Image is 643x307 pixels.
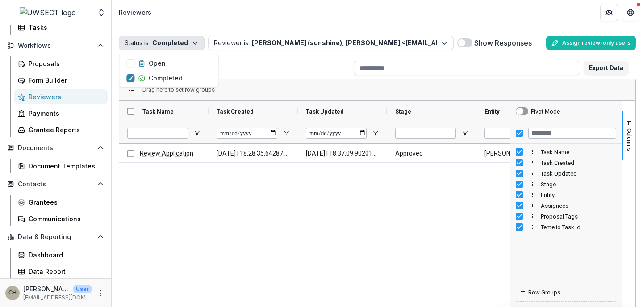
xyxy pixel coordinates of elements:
[149,59,166,68] p: Open
[217,144,290,163] span: [DATE]T18:28:35.642872Z
[622,4,639,21] button: Get Help
[541,149,616,156] span: Task Name
[193,130,200,137] button: Open Filter Menu
[484,108,500,115] span: Entity
[119,8,151,17] div: Reviewers
[546,36,636,50] button: Assign review-only users
[541,213,616,220] span: Proposal Tags
[4,141,108,155] button: Open Documents
[474,38,532,48] label: Show Responses
[18,233,93,241] span: Data & Reporting
[14,89,108,104] a: Reviewers
[4,38,108,53] button: Open Workflows
[541,170,616,177] span: Task Updated
[306,144,379,163] span: [DATE]T18:37:09.902011Z
[95,288,106,299] button: More
[14,195,108,210] a: Grantees
[14,106,108,121] a: Payments
[29,267,100,276] div: Data Report
[510,222,622,232] div: Temelio Task Id Column
[14,211,108,226] a: Communications
[395,144,468,163] span: Approved
[23,294,92,302] p: [EMAIL_ADDRESS][DOMAIN_NAME]
[14,248,108,262] a: Dashboard
[4,230,108,244] button: Open Data & Reporting
[510,211,622,222] div: Proposal Tags Column
[510,147,622,157] div: Task Name Column
[149,73,183,83] p: Completed
[4,177,108,191] button: Open Contacts
[510,147,622,232] div: Column List 8 Columns
[395,108,411,115] span: Stage
[600,4,618,21] button: Partners
[29,92,100,101] div: Reviewers
[484,128,545,139] input: Entity Filter Input
[29,198,100,207] div: Grantees
[306,128,367,139] input: Task Updated Filter Input
[29,250,100,260] div: Dashboard
[20,7,76,18] img: UWSECT logo
[510,157,622,168] div: Task Created Column
[528,128,616,139] input: Filter Columns Input
[217,128,277,139] input: Task Created Filter Input
[14,159,108,173] a: Document Templates
[142,108,174,115] span: Task Name
[626,128,633,151] span: Columns
[306,108,344,115] span: Task Updated
[510,200,622,211] div: Assignees Column
[119,36,205,50] button: Status isCompleted
[208,36,454,50] button: Reviewer is[PERSON_NAME] (sunshine), [PERSON_NAME] <[EMAIL_ADDRESS][DOMAIN_NAME]>, [PERSON_NAME]
[73,285,92,293] p: User
[14,20,108,35] a: Tasks
[18,144,93,152] span: Documents
[29,161,100,171] div: Document Templates
[8,290,17,296] div: Carli Herz
[29,214,100,223] div: Communications
[372,130,379,137] button: Open Filter Menu
[14,56,108,71] a: Proposals
[541,181,616,188] span: Stage
[584,61,629,75] button: Export Data
[541,192,616,198] span: Entity
[217,108,254,115] span: Task Created
[395,128,456,139] input: Stage Filter Input
[484,144,558,163] span: [PERSON_NAME] Nature Center
[283,130,290,137] button: Open Filter Menu
[14,73,108,88] a: Form Builder
[29,23,100,32] div: Tasks
[127,128,188,139] input: Task Name Filter Input
[18,181,93,188] span: Contacts
[140,150,193,157] a: Review Application
[14,264,108,279] a: Data Report
[541,160,616,166] span: Task Created
[115,6,155,19] nav: breadcrumb
[29,125,100,135] div: Grantee Reports
[461,130,468,137] button: Open Filter Menu
[510,179,622,189] div: Stage Column
[23,284,70,294] p: [PERSON_NAME]
[541,224,616,231] span: Temelio Task Id
[142,86,215,93] span: Drag here to set row groups
[29,109,100,118] div: Payments
[142,86,215,93] div: Row Groups
[14,122,108,137] a: Grantee Reports
[18,42,93,50] span: Workflows
[528,289,560,296] span: Row Groups
[531,108,560,115] div: Pivot Mode
[29,76,100,85] div: Form Builder
[510,168,622,179] div: Task Updated Column
[95,4,108,21] button: Open entity switcher
[29,59,100,68] div: Proposals
[510,189,622,200] div: Entity Column
[541,202,616,209] span: Assignees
